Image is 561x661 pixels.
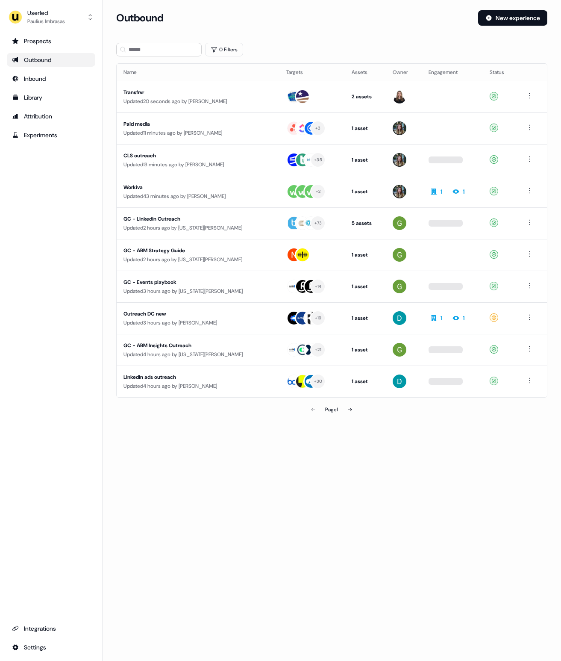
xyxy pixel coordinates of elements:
div: Updated 11 minutes ago by [PERSON_NAME] [123,129,273,137]
div: 1 asset [352,156,379,164]
th: Targets [279,64,344,81]
th: Engagement [422,64,483,81]
img: Georgia [393,280,406,293]
div: GC - ABM Strategy Guide [123,246,264,255]
div: 2 assets [352,92,379,101]
div: Workiva [123,183,264,192]
div: Experiments [12,131,90,139]
img: Geneviève [393,90,406,103]
div: Updated 4 hours ago by [PERSON_NAME] [123,382,273,390]
div: Integrations [12,624,90,633]
div: + 19 [315,314,322,322]
button: New experience [478,10,547,26]
div: Userled [27,9,65,17]
div: GC - Events playbook [123,278,264,286]
a: Go to integrations [7,622,95,635]
button: 0 Filters [205,43,243,56]
a: Go to experiments [7,128,95,142]
div: 1 asset [352,124,379,133]
div: 1 [463,314,465,322]
div: 1 [463,187,465,196]
div: Outreach DC new [123,310,264,318]
img: Charlotte [393,153,406,167]
div: Updated 43 minutes ago by [PERSON_NAME] [123,192,273,201]
img: Georgia [393,343,406,357]
div: + 3 [315,124,321,132]
div: + 73 [314,219,322,227]
div: 1 [441,187,443,196]
div: Paulius Imbrasas [27,17,65,26]
div: + 30 [314,378,323,385]
div: 1 asset [352,251,379,259]
div: LinkedIn ads outreach [123,373,264,381]
img: David [393,311,406,325]
a: Go to Inbound [7,72,95,86]
th: Name [117,64,279,81]
h3: Outbound [116,12,163,24]
img: Georgia [393,216,406,230]
img: David [393,375,406,388]
div: GC - ABM Insights Outreach [123,341,264,350]
div: 1 asset [352,345,379,354]
img: Charlotte [393,185,406,198]
div: Inbound [12,74,90,83]
button: UserledPaulius Imbrasas [7,7,95,27]
th: Status [483,64,517,81]
div: Attribution [12,112,90,121]
div: Updated 13 minutes ago by [PERSON_NAME] [123,160,273,169]
div: Updated 2 hours ago by [US_STATE][PERSON_NAME] [123,255,273,264]
div: 1 asset [352,187,379,196]
div: CLS outreach [123,151,264,160]
div: 1 [441,314,443,322]
img: Georgia [393,248,406,262]
div: + 2 [316,188,321,195]
a: Go to prospects [7,34,95,48]
div: + 14 [315,283,322,290]
div: GC - Linkedin Outreach [123,215,264,223]
div: Prospects [12,37,90,45]
div: Settings [12,643,90,652]
div: Updated 3 hours ago by [PERSON_NAME] [123,319,273,327]
a: Go to outbound experience [7,53,95,67]
a: Go to templates [7,91,95,104]
th: Owner [386,64,421,81]
img: Charlotte [393,121,406,135]
div: Paid media [123,120,264,128]
div: Outbound [12,56,90,64]
div: Updated 4 hours ago by [US_STATE][PERSON_NAME] [123,350,273,359]
div: Updated 20 seconds ago by [PERSON_NAME] [123,97,273,106]
th: Assets [345,64,386,81]
a: Go to attribution [7,109,95,123]
div: 5 assets [352,219,379,227]
div: Transfrvr [123,88,264,97]
div: 1 asset [352,377,379,386]
div: + 35 [314,156,322,164]
div: 1 asset [352,282,379,291]
div: 1 asset [352,314,379,322]
div: Updated 3 hours ago by [US_STATE][PERSON_NAME] [123,287,273,295]
a: Go to integrations [7,640,95,654]
div: Page 1 [325,405,338,414]
div: + 21 [315,346,321,354]
div: Library [12,93,90,102]
div: Updated 2 hours ago by [US_STATE][PERSON_NAME] [123,224,273,232]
